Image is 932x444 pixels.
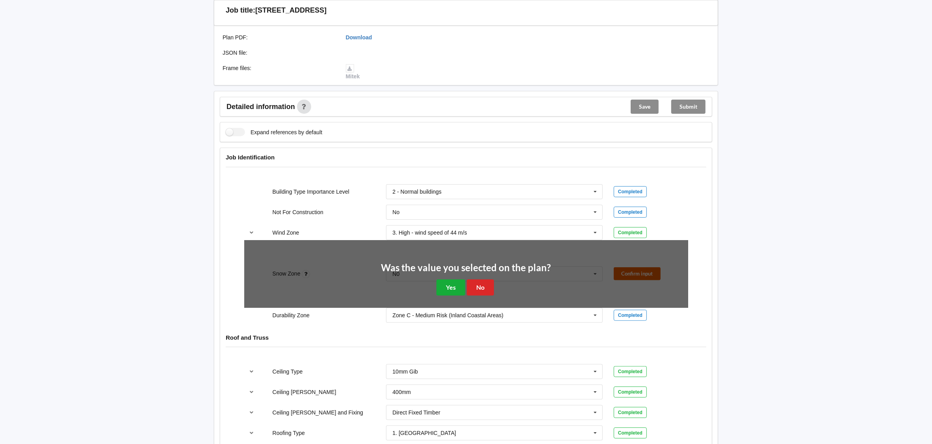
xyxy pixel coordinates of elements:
button: Yes [436,279,465,296]
label: Expand references by default [226,128,322,136]
div: Completed [614,186,647,197]
label: Ceiling [PERSON_NAME] and Fixing [273,409,363,416]
h2: Was the value you selected on the plan? [381,262,551,274]
div: Completed [614,427,647,438]
label: Ceiling Type [273,368,303,375]
button: No [467,279,494,296]
h4: Roof and Truss [226,334,706,341]
a: Download [346,34,372,41]
div: Completed [614,227,647,238]
div: 1. [GEOGRAPHIC_DATA] [392,430,456,436]
div: 400mm [392,389,411,395]
label: Wind Zone [273,229,299,236]
div: Direct Fixed Timber [392,410,440,415]
div: Completed [614,310,647,321]
div: 2 - Normal buildings [392,189,442,194]
label: Building Type Importance Level [273,189,349,195]
label: Durability Zone [273,312,310,318]
label: Roofing Type [273,430,305,436]
h3: [STREET_ADDRESS] [255,6,327,15]
button: reference-toggle [244,405,260,420]
button: reference-toggle [244,385,260,399]
div: Completed [614,207,647,218]
a: Mitek [346,65,360,80]
button: reference-toggle [244,364,260,379]
span: Detailed information [227,103,295,110]
div: Plan PDF : [217,33,340,41]
div: Frame files : [217,64,340,81]
div: Completed [614,366,647,377]
div: No [392,209,399,215]
label: Ceiling [PERSON_NAME] [273,389,336,395]
h4: Job Identification [226,154,706,161]
div: JSON file : [217,49,340,57]
div: Completed [614,387,647,398]
button: reference-toggle [244,426,260,440]
div: Zone C - Medium Risk (Inland Coastal Areas) [392,313,503,318]
h3: Job title: [226,6,255,15]
div: Completed [614,407,647,418]
div: 3. High - wind speed of 44 m/s [392,230,467,235]
div: 10mm Gib [392,369,418,374]
button: reference-toggle [244,226,260,240]
label: Not For Construction [273,209,323,215]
